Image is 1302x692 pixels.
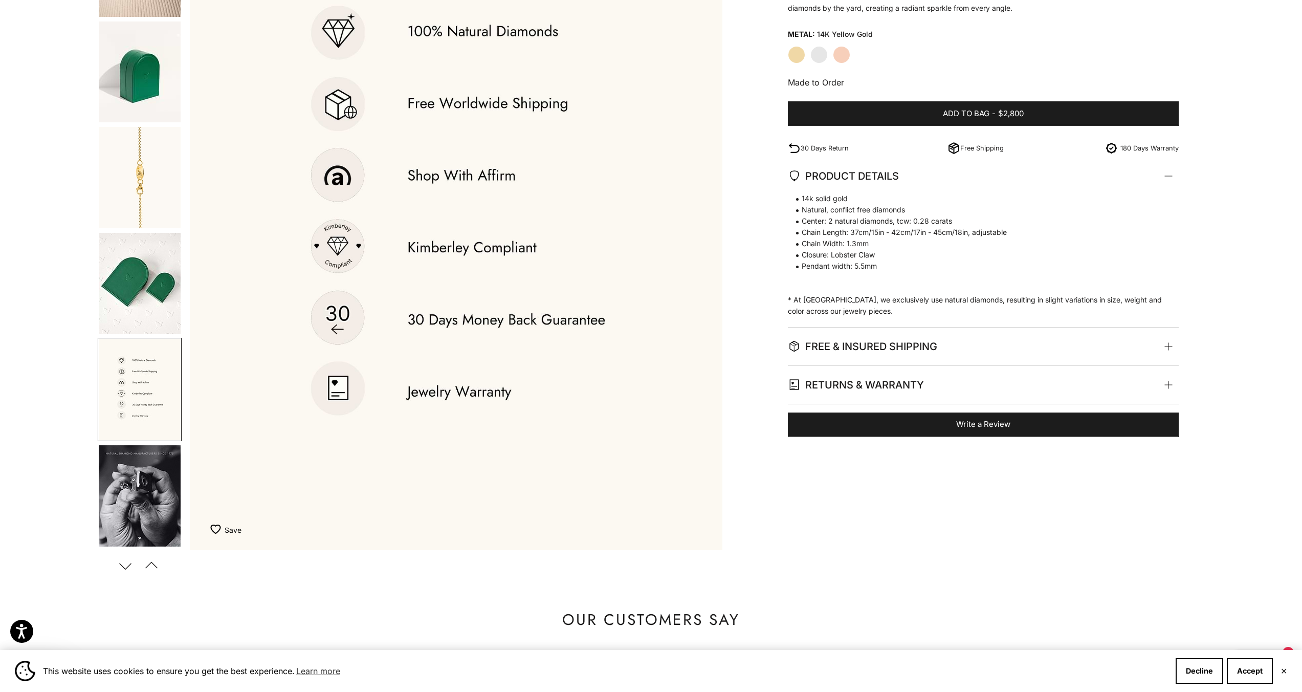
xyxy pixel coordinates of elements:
span: This website uses cookies to ensure you get the best experience. [43,663,1167,679]
span: Chain Width: 1.3mm [788,238,1168,249]
img: #YellowGold #WhiteGold #RoseGold [99,21,181,122]
img: #YellowGold #WhiteGold #RoseGold [99,233,181,334]
p: our customers say [562,610,740,630]
img: #YellowGold [99,127,181,228]
button: Go to item 19 [98,338,182,441]
button: Go to item 20 [98,444,182,548]
button: Accept [1227,658,1273,684]
a: Learn more [295,663,342,679]
variant-option-value: 14K Yellow Gold [817,27,873,42]
span: Pendant width: 5.5mm [788,261,1168,272]
span: Center: 2 natural diamonds, tcw: 0.28 carats [788,215,1168,227]
legend: Metal: [788,27,815,42]
p: Made to Order [788,76,1179,89]
span: Natural, conflict free diamonds [788,204,1168,215]
summary: FREE & INSURED SHIPPING [788,328,1179,365]
a: Write a Review [788,413,1179,437]
summary: RETURNS & WARRANTY [788,366,1179,404]
button: Go to item 17 [98,126,182,229]
button: Decline [1176,658,1223,684]
button: Add to Wishlist [210,520,241,540]
img: #YellowGold #WhiteGold #RoseGold [99,339,181,440]
span: 14k solid gold [788,193,1168,204]
p: 180 Days Warranty [1120,143,1179,154]
img: wishlist [210,524,225,534]
summary: PRODUCT DETAILS [788,157,1179,195]
button: Go to item 18 [98,232,182,335]
p: 30 Days Return [801,143,849,154]
p: * At [GEOGRAPHIC_DATA], we exclusively use natural diamonds, resulting in slight variations in si... [788,193,1168,317]
span: $2,800 [998,107,1024,120]
button: Go to item 14 [98,20,182,123]
span: Add to bag [943,107,989,120]
img: #YellowGold #WhiteGold #RoseGold [99,445,181,547]
span: PRODUCT DETAILS [788,167,899,185]
button: Close [1281,668,1287,674]
span: Chain Length: 37cm/15in - 42cm/17in - 45cm/18in, adjustable [788,227,1168,238]
span: RETURNS & WARRANTY [788,376,924,394]
p: Free Shipping [960,143,1004,154]
span: Closure: Lobster Claw [788,249,1168,261]
span: FREE & INSURED SHIPPING [788,338,937,355]
button: Add to bag-$2,800 [788,101,1179,126]
img: Cookie banner [15,661,35,681]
